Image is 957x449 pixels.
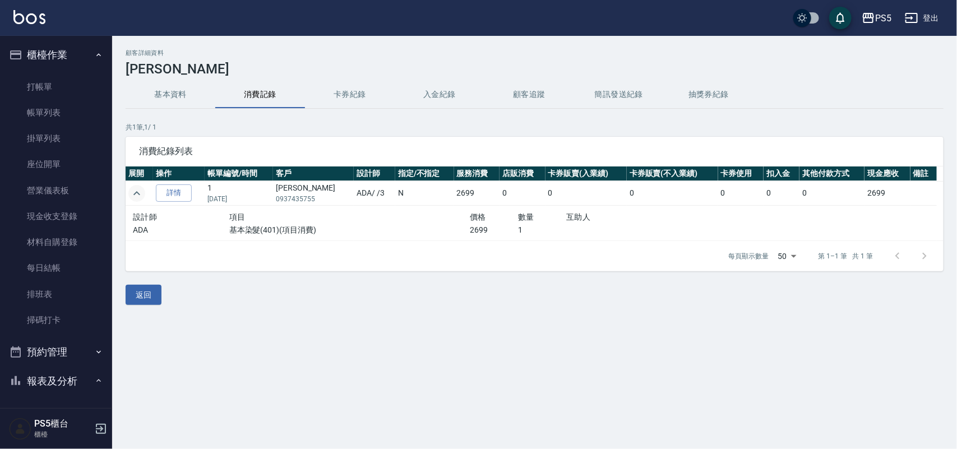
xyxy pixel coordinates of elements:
[718,166,764,181] th: 卡券使用
[229,224,470,236] p: 基本染髮(401)(項目消費)
[229,212,246,221] span: 項目
[864,166,910,181] th: 現金應收
[4,100,108,126] a: 帳單列表
[470,212,486,221] span: 價格
[126,285,161,305] button: 返回
[4,74,108,100] a: 打帳單
[864,181,910,206] td: 2699
[305,81,395,108] button: 卡券紀錄
[910,166,937,181] th: 備註
[774,241,801,271] div: 50
[729,251,769,261] p: 每頁顯示數量
[4,151,108,177] a: 座位開單
[857,7,896,30] button: PS5
[34,418,91,429] h5: PS5櫃台
[900,8,944,29] button: 登出
[4,178,108,203] a: 營業儀表板
[276,194,351,204] p: 0937435755
[764,166,799,181] th: 扣入金
[395,81,484,108] button: 入金紀錄
[500,166,545,181] th: 店販消費
[207,194,270,204] p: [DATE]
[9,418,31,440] img: Person
[454,166,500,181] th: 服務消費
[4,229,108,255] a: 材料自購登錄
[627,166,718,181] th: 卡券販賣(不入業績)
[4,307,108,333] a: 掃碼打卡
[4,255,108,281] a: 每日結帳
[354,181,395,206] td: ADA / /3
[454,181,500,206] td: 2699
[4,281,108,307] a: 排班表
[566,212,590,221] span: 互助人
[484,81,574,108] button: 顧客追蹤
[34,429,91,439] p: 櫃檯
[799,166,864,181] th: 其他付款方式
[4,126,108,151] a: 掛單列表
[205,166,273,181] th: 帳單編號/時間
[139,146,930,157] span: 消費紀錄列表
[133,224,229,236] p: ADA
[126,61,944,77] h3: [PERSON_NAME]
[273,181,354,206] td: [PERSON_NAME]
[829,7,852,29] button: save
[128,185,145,202] button: expand row
[126,166,153,181] th: 展開
[875,11,891,25] div: PS5
[4,400,108,425] a: 報表目錄
[4,337,108,367] button: 預約管理
[4,367,108,396] button: 報表及分析
[574,81,664,108] button: 簡訊發送紀錄
[156,184,192,202] a: 詳情
[518,224,566,236] p: 1
[395,166,454,181] th: 指定/不指定
[133,212,157,221] span: 設計師
[126,122,944,132] p: 共 1 筆, 1 / 1
[664,81,753,108] button: 抽獎券紀錄
[718,181,764,206] td: 0
[126,49,944,57] h2: 顧客詳細資料
[4,40,108,70] button: 櫃檯作業
[126,81,215,108] button: 基本資料
[395,181,454,206] td: N
[153,166,205,181] th: 操作
[500,181,545,206] td: 0
[205,181,273,206] td: 1
[764,181,799,206] td: 0
[545,166,627,181] th: 卡券販賣(入業績)
[627,181,718,206] td: 0
[470,224,518,236] p: 2699
[215,81,305,108] button: 消費記錄
[799,181,864,206] td: 0
[518,212,534,221] span: 數量
[545,181,627,206] td: 0
[273,166,354,181] th: 客戶
[4,203,108,229] a: 現金收支登錄
[819,251,873,261] p: 第 1–1 筆 共 1 筆
[13,10,45,24] img: Logo
[354,166,395,181] th: 設計師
